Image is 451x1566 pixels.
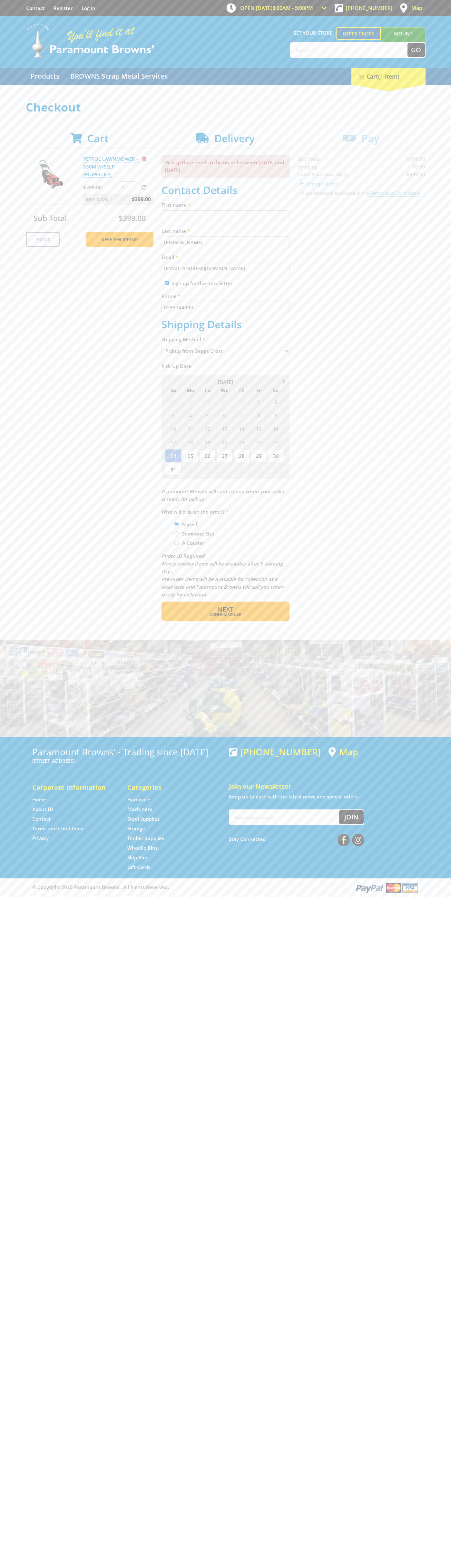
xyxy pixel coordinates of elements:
img: PayPal, Mastercard, Visa accepted [355,882,419,894]
em: Paramount Browns will contact you when your order is ready for pickup [162,488,285,502]
div: [PHONE_NUMBER] [229,747,321,757]
span: Fr [250,386,267,394]
span: 29 [250,449,267,462]
button: Join [339,810,364,824]
img: PETROL LAWNMOWER - 530MM (SELF PROPELLED) [32,155,71,194]
label: First name [162,201,289,209]
label: Sign up for the newsletter [172,280,232,286]
a: Go to the Products page [26,68,64,85]
label: Who will pick up the order? [162,508,289,516]
span: Next [217,605,233,614]
a: Gepps Cross [336,27,381,40]
span: 30 [216,395,233,408]
a: Go to the Hardware page [127,796,150,803]
label: Email [162,253,289,261]
span: 4 [182,409,199,421]
h2: Contact Details [162,184,289,196]
h1: Checkout [26,101,426,114]
span: 24 [165,449,181,462]
a: Go to the Privacy page [32,835,49,842]
input: Please select who will pick up the order. [174,531,179,536]
a: Remove from cart [142,156,146,162]
span: 17 [165,436,181,449]
input: Please select who will pick up the order. [174,541,179,545]
span: 22 [250,436,267,449]
span: 14 [233,422,250,435]
span: Sa [268,386,284,394]
span: 6 [216,409,233,421]
span: 29 [199,395,216,408]
input: Please enter your last name. [162,237,289,248]
span: Set your store [290,27,336,39]
span: 21 [233,436,250,449]
a: Go to the About Us page [32,806,54,813]
span: Su [165,386,181,394]
a: Go to the Wheelie Bins page [127,845,158,851]
span: 4 [233,463,250,476]
a: Go to the Terms and Conditions page [32,825,83,832]
span: 20 [216,436,233,449]
input: Please select who will pick up the order. [174,522,179,526]
span: 6 [268,463,284,476]
span: Delivery [214,131,255,145]
span: 27 [216,449,233,462]
p: [STREET_ADDRESS] [32,757,222,765]
a: Go to the Home page [32,796,46,803]
span: 10 [165,422,181,435]
label: Last name [162,227,289,235]
h5: Categories [127,783,210,792]
input: Your email address [230,810,339,824]
span: Mo [182,386,199,394]
h2: Shipping Details [162,318,289,331]
span: 19 [199,436,216,449]
label: Pick Up Date [162,362,289,370]
span: 7 [233,409,250,421]
div: Cart [351,68,426,85]
button: Go [407,43,425,57]
span: Confirm order [175,613,276,616]
span: 1 [182,463,199,476]
input: Search [291,43,407,57]
span: 5 [250,463,267,476]
span: 16 [268,422,284,435]
span: 2 [268,395,284,408]
input: Please enter your telephone number. [162,302,289,313]
span: 12 [199,422,216,435]
a: Mount [PERSON_NAME] [381,27,426,52]
span: 26 [199,449,216,462]
p: Pickup Date needs to be on or between [DATE] and [DATE] [162,155,289,178]
span: 3 [216,463,233,476]
div: Stay Connected [229,831,364,847]
button: Next Confirm order [162,602,289,621]
a: Go to the Gift Cards page [127,864,150,871]
span: (1 item) [378,72,399,80]
span: 28 [182,395,199,408]
p: Item total: [83,194,153,204]
p: Keep up to date with the latest news and special offers. [229,793,419,800]
span: Tu [199,386,216,394]
input: Please enter your email address. [162,263,289,274]
a: Keep Shopping [86,232,153,247]
em: Photo ID Required. Non-preorder items will be available after 5 working days Pre-order items will... [162,553,284,598]
h3: Paramount Browns' - Trading since [DATE] [32,747,222,757]
div: ® Copyright 2025 Paramount Browns'. All Rights Reserved. [26,882,426,894]
span: 23 [268,436,284,449]
span: [DATE] [218,379,233,385]
span: 3 [165,409,181,421]
label: Someone Else [180,528,217,539]
p: $399.00 [83,183,118,191]
span: 18 [182,436,199,449]
label: Shipping Method [162,335,289,343]
a: Log in [82,5,95,11]
span: 2 [199,463,216,476]
span: 25 [182,449,199,462]
label: A Courier [180,537,206,548]
a: Go to the Storage page [127,825,145,832]
span: 8 [250,409,267,421]
span: 30 [268,449,284,462]
a: Print [26,232,60,247]
span: We [216,386,233,394]
span: 1 [250,395,267,408]
span: Cart [87,131,109,145]
a: Go to the Skip Bins page [127,854,148,861]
